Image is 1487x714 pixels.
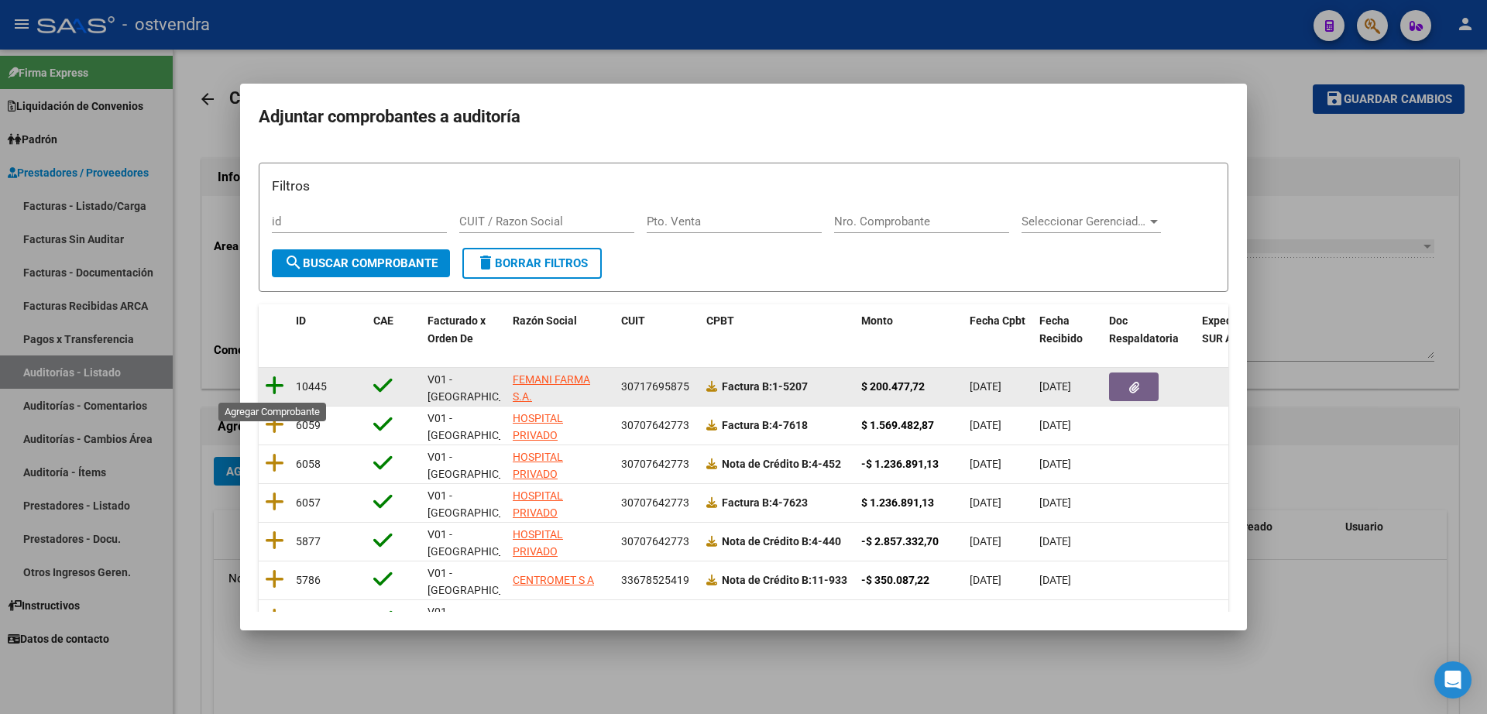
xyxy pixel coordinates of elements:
strong: -$ 350.087,22 [861,574,929,586]
span: [DATE] [1039,380,1071,393]
span: 6058 [296,458,321,470]
span: Factura B: [722,496,772,509]
span: Borrar Filtros [476,256,588,270]
span: V01 - [GEOGRAPHIC_DATA] [428,412,532,442]
span: Monto [861,314,893,327]
span: Factura B: [722,380,772,393]
datatable-header-cell: Razón Social [507,304,615,355]
span: HOSPITAL PRIVADO [PERSON_NAME] SA [513,528,596,593]
span: [DATE] [970,574,1001,586]
span: 30707642773 [621,458,689,470]
datatable-header-cell: Doc Respaldatoria [1103,304,1196,355]
strong: 4-7618 [722,419,808,431]
span: HOSPITAL PRIVADO [PERSON_NAME] SA [513,451,596,516]
span: Nota de Crédito B: [722,458,812,470]
span: HOSPITAL PRIVADO [PERSON_NAME] SA [513,489,596,554]
span: Buscar Comprobante [284,256,438,270]
mat-icon: search [284,253,303,272]
strong: -$ 2.857.332,70 [861,535,939,548]
span: [DATE] [1039,458,1071,470]
strong: 11-933 [722,574,847,586]
span: 10445 [296,380,327,393]
span: 30707642773 [621,496,689,509]
strong: 4-440 [722,535,841,548]
span: [DATE] [1039,419,1071,431]
span: CENTROMET S A [513,574,594,586]
span: CAE [373,314,393,327]
span: Doc Respaldatoria [1109,314,1179,345]
span: ID [296,314,306,327]
button: Borrar Filtros [462,248,602,279]
span: V01 - [GEOGRAPHIC_DATA] [428,606,532,636]
span: 30717695875 [621,380,689,393]
span: Fecha Recibido [1039,314,1083,345]
span: 5877 [296,535,321,548]
span: V01 - [GEOGRAPHIC_DATA] [428,567,532,597]
span: Nota de Crédito B: [722,535,812,548]
datatable-header-cell: Facturado x Orden De [421,304,507,355]
span: Razón Social [513,314,577,327]
span: [DATE] [1039,496,1071,509]
span: Seleccionar Gerenciador [1022,215,1147,228]
span: 5786 [296,574,321,586]
span: CUIT [621,314,645,327]
span: 30707642773 [621,419,689,431]
span: V01 - [GEOGRAPHIC_DATA] [428,451,532,481]
strong: -$ 1.236.891,13 [861,458,939,470]
span: 6057 [296,496,321,509]
span: [DATE] [970,535,1001,548]
span: V01 - [GEOGRAPHIC_DATA] [428,528,532,558]
strong: $ 1.236.891,13 [861,496,934,509]
strong: $ 200.477,72 [861,380,925,393]
span: [DATE] [970,458,1001,470]
strong: 4-7623 [722,496,808,509]
span: V01 - [GEOGRAPHIC_DATA] [428,489,532,520]
button: Buscar Comprobante [272,249,450,277]
span: Nota de Crédito B: [722,574,812,586]
span: Facturado x Orden De [428,314,486,345]
h2: Adjuntar comprobantes a auditoría [259,102,1228,132]
div: Open Intercom Messenger [1434,661,1472,699]
span: [DATE] [970,496,1001,509]
span: Fecha Cpbt [970,314,1025,327]
span: 33678525419 [621,574,689,586]
mat-icon: delete [476,253,495,272]
span: [DATE] [1039,535,1071,548]
span: HOSPITAL PRIVADO [PERSON_NAME] SA [513,412,596,477]
datatable-header-cell: CAE [367,304,421,355]
strong: 4-452 [722,458,841,470]
span: [DATE] [970,380,1001,393]
strong: 1-5207 [722,380,808,393]
datatable-header-cell: ID [290,304,367,355]
datatable-header-cell: CPBT [700,304,855,355]
span: V01 - [GEOGRAPHIC_DATA] [428,373,532,403]
datatable-header-cell: Fecha Recibido [1033,304,1103,355]
span: Expediente SUR Asociado [1202,314,1271,345]
h3: Filtros [272,176,1215,196]
datatable-header-cell: Fecha Cpbt [963,304,1033,355]
datatable-header-cell: CUIT [615,304,700,355]
strong: $ 1.569.482,87 [861,419,934,431]
datatable-header-cell: Monto [855,304,963,355]
span: [DATE] [970,419,1001,431]
span: 30707642773 [621,535,689,548]
span: 6059 [296,419,321,431]
span: FEMANI FARMA S.A. [513,373,590,403]
span: Factura B: [722,419,772,431]
datatable-header-cell: Expediente SUR Asociado [1196,304,1281,355]
span: [DATE] [1039,574,1071,586]
span: CPBT [706,314,734,327]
